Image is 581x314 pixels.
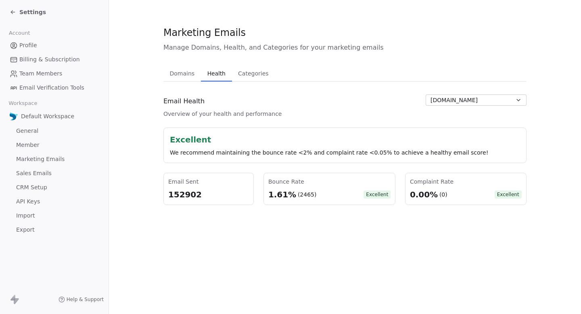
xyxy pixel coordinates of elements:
[163,96,205,106] span: Email Health
[268,189,296,200] div: 1.61%
[495,190,522,199] span: Excellent
[16,155,65,163] span: Marketing Emails
[6,124,102,138] a: General
[168,178,249,186] div: Email Sent
[364,190,391,199] span: Excellent
[16,141,40,149] span: Member
[5,97,41,109] span: Workspace
[10,112,18,120] img: Favicon.jpg
[21,112,74,120] span: Default Workspace
[6,167,102,180] a: Sales Emails
[163,110,282,118] span: Overview of your health and performance
[5,27,33,39] span: Account
[16,211,35,220] span: Import
[6,181,102,194] a: CRM Setup
[6,153,102,166] a: Marketing Emails
[19,84,84,92] span: Email Verification Tools
[163,43,527,52] span: Manage Domains, Health, and Categories for your marketing emails
[6,81,102,94] a: Email Verification Tools
[16,197,40,206] span: API Keys
[168,189,249,200] div: 152902
[6,39,102,52] a: Profile
[431,96,478,105] span: [DOMAIN_NAME]
[235,68,272,79] span: Categories
[439,190,447,199] div: (0)
[268,178,391,186] div: Bounce Rate
[16,127,38,135] span: General
[19,41,37,50] span: Profile
[170,134,520,145] div: Excellent
[410,189,438,200] div: 0.00%
[19,55,80,64] span: Billing & Subscription
[6,195,102,208] a: API Keys
[16,169,52,178] span: Sales Emails
[16,226,35,234] span: Export
[10,8,46,16] a: Settings
[19,69,62,78] span: Team Members
[6,53,102,66] a: Billing & Subscription
[6,209,102,222] a: Import
[410,178,522,186] div: Complaint Rate
[163,27,246,39] span: Marketing Emails
[19,8,46,16] span: Settings
[298,190,317,199] div: (2465)
[59,296,104,303] a: Help & Support
[170,149,520,157] div: We recommend maintaining the bounce rate <2% and complaint rate <0.05% to achieve a healthy email...
[16,183,47,192] span: CRM Setup
[6,223,102,237] a: Export
[167,68,198,79] span: Domains
[204,68,229,79] span: Health
[67,296,104,303] span: Help & Support
[6,67,102,80] a: Team Members
[6,138,102,152] a: Member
